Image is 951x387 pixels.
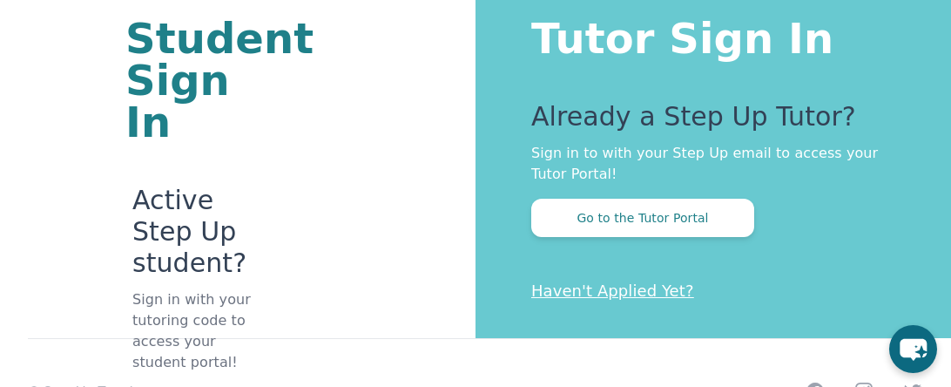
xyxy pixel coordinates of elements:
[889,325,937,373] button: chat-button
[531,10,881,59] h1: Tutor Sign In
[531,282,694,300] a: Haven't Applied Yet?
[531,199,754,237] button: Go to the Tutor Portal
[132,185,266,289] p: Active Step Up student?
[531,209,754,226] a: Go to the Tutor Portal
[531,101,881,143] p: Already a Step Up Tutor?
[125,17,266,143] h1: Student Sign In
[531,143,881,185] p: Sign in to with your Step Up email to access your Tutor Portal!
